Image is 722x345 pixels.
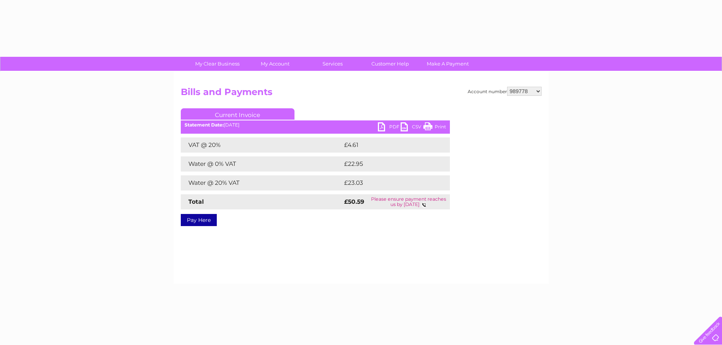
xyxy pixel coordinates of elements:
a: PDF [378,122,401,133]
img: QMCYL3Wu56MJwAAAABJRU5ErkJggg== [420,202,427,208]
a: Make A Payment [417,57,479,71]
a: My Clear Business [186,57,249,71]
td: Water @ 20% VAT [181,175,342,190]
a: Customer Help [359,57,421,71]
b: Statement Date: [185,122,224,128]
td: Water @ 0% VAT [181,156,342,172]
a: CSV [401,122,423,133]
td: £23.03 [342,175,434,190]
td: £22.95 [342,156,434,172]
td: Please ensure payment reaches us by [DATE] [367,194,450,209]
a: Pay Here [181,214,217,226]
h2: Bills and Payments [181,87,542,101]
div: [DATE] [181,122,450,128]
a: My Account [244,57,306,71]
a: Print [423,122,446,133]
div: Account number [468,87,542,96]
strong: £50.59 [344,198,364,205]
td: £4.61 [342,137,431,153]
strong: Total [188,198,204,205]
a: Services [301,57,364,71]
td: VAT @ 20% [181,137,342,153]
a: Current Invoice [181,108,294,120]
